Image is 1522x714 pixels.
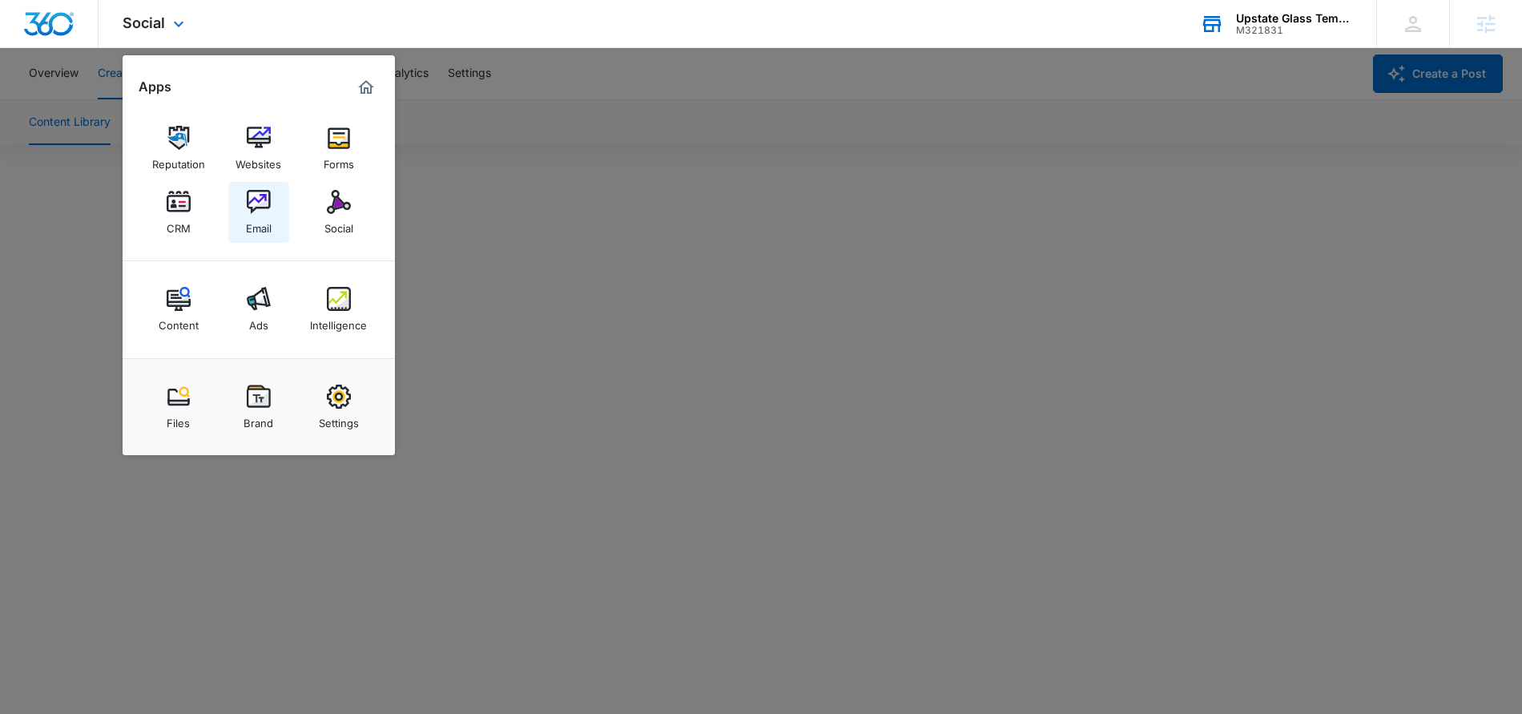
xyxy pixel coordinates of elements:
[123,14,165,31] span: Social
[148,118,209,179] a: Reputation
[236,150,281,171] div: Websites
[152,150,205,171] div: Reputation
[159,311,199,332] div: Content
[167,214,191,235] div: CRM
[228,377,289,438] a: Brand
[228,118,289,179] a: Websites
[308,182,369,243] a: Social
[246,214,272,235] div: Email
[319,409,359,430] div: Settings
[244,409,273,430] div: Brand
[308,279,369,340] a: Intelligence
[308,118,369,179] a: Forms
[148,279,209,340] a: Content
[1236,25,1353,36] div: account id
[310,311,367,332] div: Intelligence
[228,279,289,340] a: Ads
[228,182,289,243] a: Email
[1236,12,1353,25] div: account name
[353,75,379,100] a: Marketing 360® Dashboard
[324,214,353,235] div: Social
[167,409,190,430] div: Files
[139,79,171,95] h2: Apps
[324,150,354,171] div: Forms
[148,377,209,438] a: Files
[308,377,369,438] a: Settings
[249,311,268,332] div: Ads
[148,182,209,243] a: CRM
